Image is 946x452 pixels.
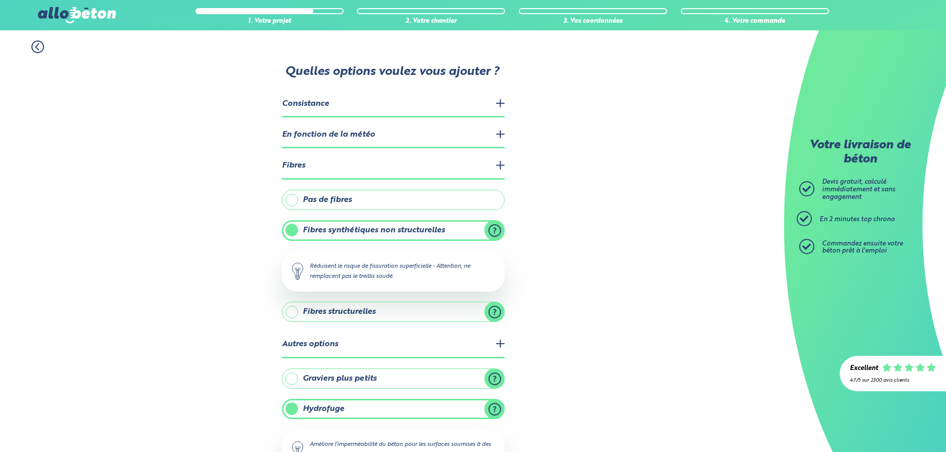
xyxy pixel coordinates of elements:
legend: Fibres [282,153,505,179]
p: Quelles options voulez vous ajouter ? [281,65,504,79]
legend: Consistance [282,92,505,117]
label: Fibres structurelles [282,302,505,322]
iframe: Help widget launcher [856,413,935,441]
div: 3. Vos coordonnées [519,18,667,25]
label: Fibres synthétiques non structurelles [282,220,505,240]
img: allobéton [38,7,116,23]
div: 1. Votre projet [195,18,344,25]
div: Réduisent le risque de fissuration superficielle - Attention, ne remplacent pas le treillis soudé. [282,251,505,292]
div: 2. Votre chantier [357,18,505,25]
label: Hydrofuge [282,399,505,419]
label: Pas de fibres [282,190,505,210]
legend: En fonction de la météo [282,122,505,148]
div: 4. Votre commande [681,18,829,25]
label: Graviers plus petits [282,368,505,389]
legend: Autres options [282,332,505,358]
